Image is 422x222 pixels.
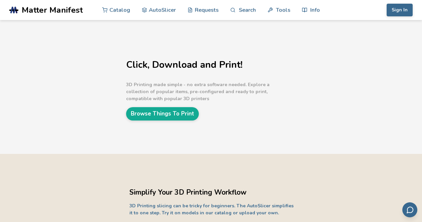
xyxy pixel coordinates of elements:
[126,81,293,102] p: 3D Printing made simple - no extra software needed. Explore a collection of popular items, pre-co...
[129,187,296,198] h2: Simplify Your 3D Printing Workflow
[402,202,417,217] button: Send feedback via email
[129,202,296,216] p: 3D Printing slicing can be tricky for beginners. The AutoSlicer simplifies it to one step. Try it...
[22,5,83,15] span: Matter Manifest
[387,4,413,16] button: Sign In
[126,107,199,120] a: Browse Things To Print
[126,60,293,70] h1: Click, Download and Print!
